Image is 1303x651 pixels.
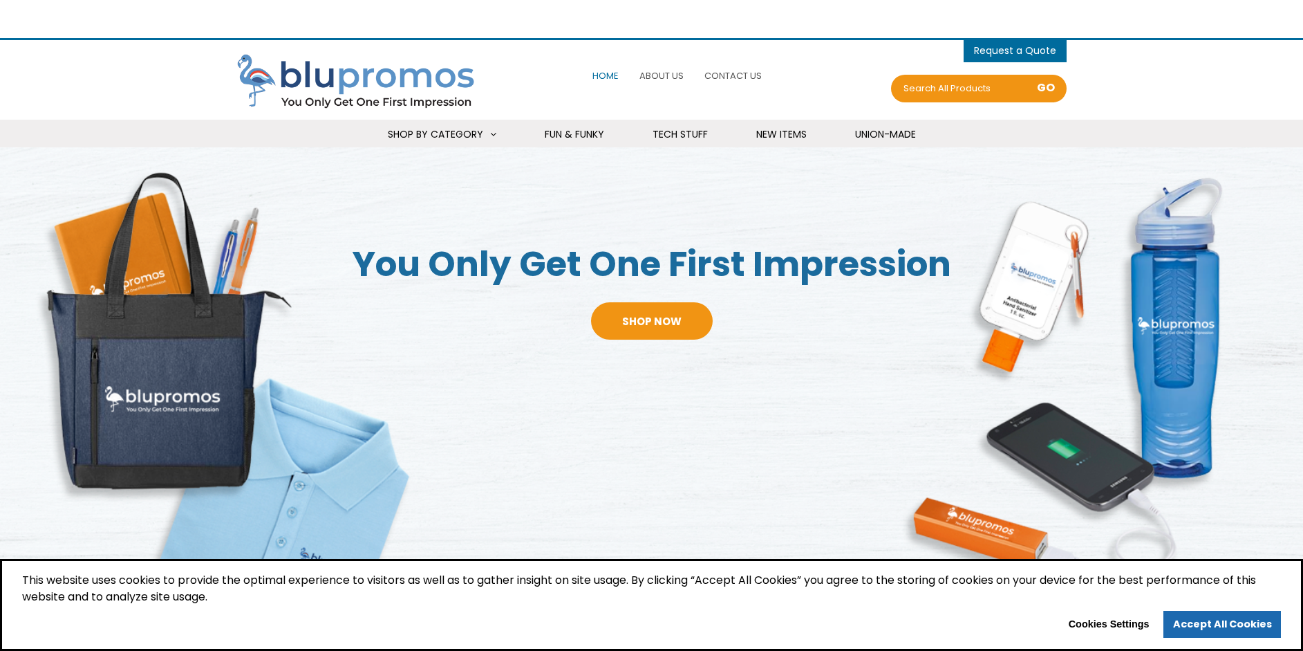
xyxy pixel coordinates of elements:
[592,69,619,82] span: Home
[388,127,483,141] span: Shop By Category
[1059,614,1159,636] button: Cookies Settings
[855,127,916,141] span: Union-Made
[545,127,604,141] span: Fun & Funky
[527,120,621,149] a: Fun & Funky
[589,61,622,91] a: Home
[701,61,765,91] a: Contact Us
[326,240,977,288] span: You Only Get One First Impression
[838,120,933,149] a: Union-Made
[591,302,713,340] a: Shop Now
[974,44,1056,61] span: items - Cart
[635,120,725,149] a: Tech Stuff
[653,127,708,141] span: Tech Stuff
[636,61,687,91] a: About Us
[22,572,1281,611] span: This website uses cookies to provide the optimal experience to visitors as well as to gather insi...
[739,120,824,149] a: New Items
[756,127,807,141] span: New Items
[237,54,486,111] img: Blupromos LLC's Logo
[639,69,684,82] span: About Us
[1163,611,1281,639] a: allow cookies
[371,120,514,149] a: Shop By Category
[974,40,1056,61] button: items - Cart
[704,69,762,82] span: Contact Us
